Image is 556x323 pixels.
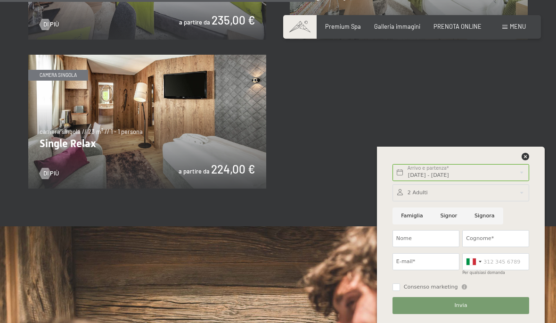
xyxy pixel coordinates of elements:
[43,169,59,178] span: Di più
[28,55,266,59] a: Single Relax
[455,302,467,309] span: Invia
[325,23,361,30] a: Premium Spa
[374,23,420,30] a: Galleria immagini
[404,283,458,291] span: Consenso marketing
[462,271,505,275] label: Per qualsiasi domanda
[463,254,484,270] div: Italy (Italia): +39
[40,169,59,178] a: Di più
[392,297,529,314] button: Invia
[433,23,482,30] a: PRENOTA ONLINE
[462,253,529,270] input: 312 345 6789
[28,55,266,189] img: Single Relax
[510,23,526,30] span: Menu
[40,20,59,29] a: Di più
[43,20,59,29] span: Di più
